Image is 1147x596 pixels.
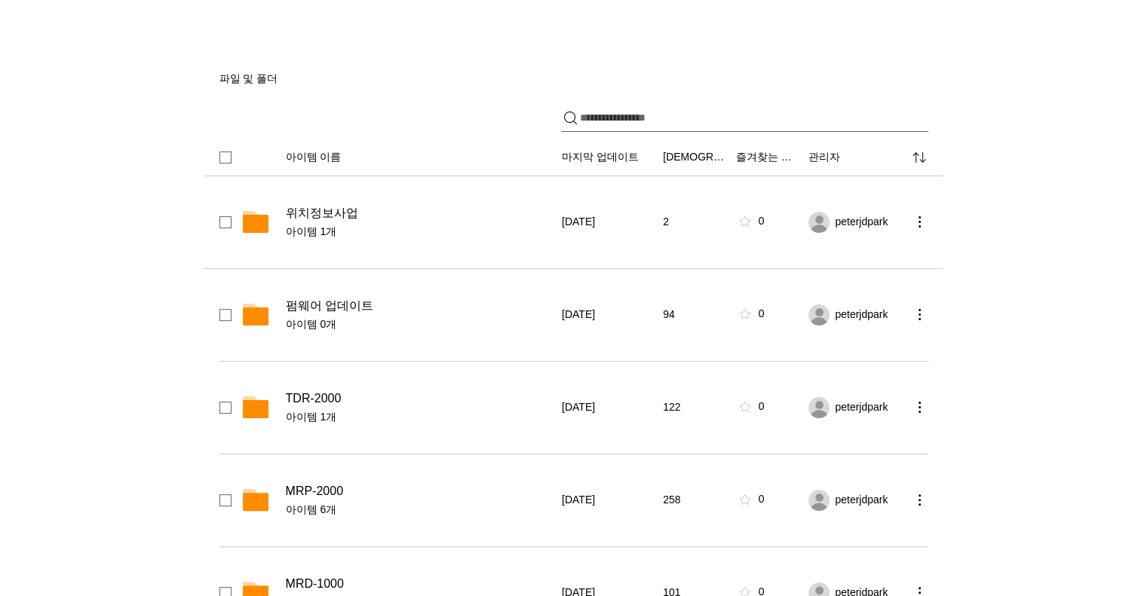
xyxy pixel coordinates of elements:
div: 122 [663,400,727,415]
div: 2 [663,215,727,230]
button: more actions [910,212,928,231]
div: 94 [663,307,727,322]
div: 2025년 7월 31일 [562,215,654,230]
button: more actions [910,305,928,323]
button: more actions [910,398,928,416]
button: [DEMOGRAPHIC_DATA] [663,150,727,165]
button: 마지막 업데이트 [562,150,654,165]
div: peterjdpark [835,215,900,230]
span: peterjdpark [835,215,888,230]
div: 0 [759,214,765,229]
span: 122 [663,400,680,415]
div: checkbox [219,309,232,321]
span: [DATE] [562,215,595,230]
span: 2 [663,215,669,230]
div: 펌웨어 업데이트 [286,298,553,313]
div: 0 [759,399,765,414]
span: peterjdpark [835,493,888,508]
div: sort by menu [910,148,928,167]
span: peterjdpark [835,307,888,322]
div: 관리자 [808,150,900,165]
div: 258 [663,493,727,508]
span: 아이템 0개 [286,317,553,332]
span: 마지막 업데이트 [562,150,639,165]
div: TDR-2000 [286,391,553,406]
div: 2022년 2월 17일 [562,400,654,415]
span: 파일 및 폴더 [219,72,278,84]
div: checkbox [219,216,232,228]
div: checkbox [219,494,232,506]
span: [DATE] [562,400,595,415]
span: 관리자 [808,150,840,165]
button: more actions [910,491,928,509]
div: MRP-2000 [286,484,553,499]
div: peterjdpark [835,307,900,322]
span: peterjdpark [835,400,888,415]
div: 0 [759,307,765,322]
div: select all checkbox [219,151,232,164]
div: peterjdpark [835,400,900,415]
span: MRP-2000 [286,484,343,499]
button: 아이템 이름 [286,150,553,165]
div: 2022년 2월 17일 [562,493,654,508]
span: 위치정보사업 [286,206,358,221]
span: [DATE] [562,493,595,508]
div: 2022년 5월 11일 [562,307,654,322]
span: TDR-2000 [286,391,342,406]
span: 아이템 이름 [286,150,342,165]
span: 258 [663,493,680,508]
div: Sorting options [204,133,943,176]
button: 즐겨찾는 메뉴 [736,150,800,165]
span: [DATE] [562,307,595,322]
div: MRD-1000 [286,576,553,591]
span: MRD-1000 [286,576,344,591]
span: 아이템 6개 [286,503,553,518]
div: peterjdpark [835,493,900,508]
div: checkbox [219,402,232,414]
div: 위치정보사업 [286,206,553,221]
span: 아이템 1개 [286,225,553,240]
span: 94 [663,307,675,322]
iframe: Wix Chat [974,531,1147,596]
span: 아이템 1개 [286,410,553,425]
div: 0 [759,492,765,507]
span: 펌웨어 업데이트 [286,298,373,313]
